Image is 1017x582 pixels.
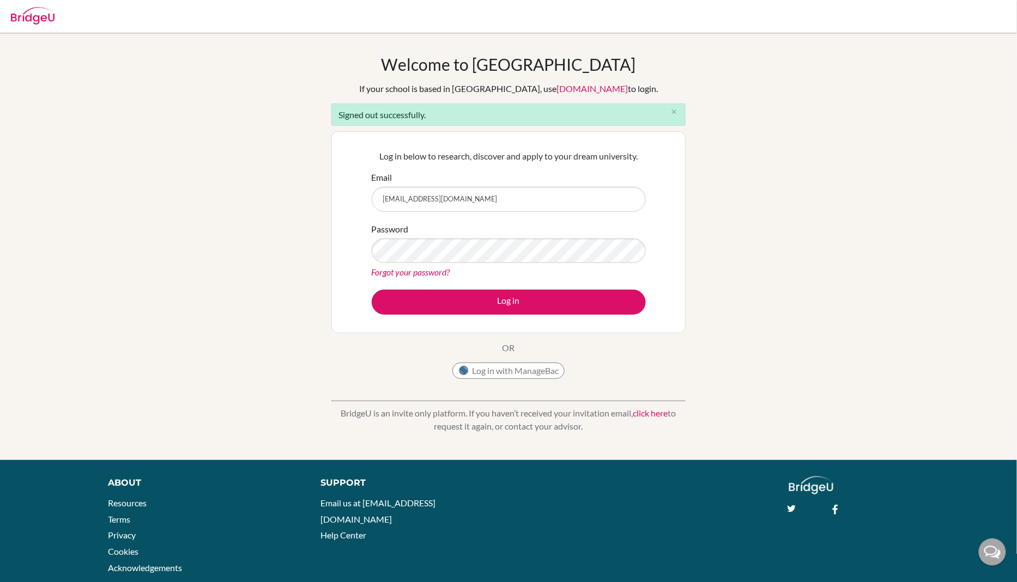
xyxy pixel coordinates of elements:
a: click here [633,408,668,418]
a: Terms [108,514,130,524]
button: Log in with ManageBac [452,363,565,379]
a: Help Center [320,530,366,540]
button: Close [663,104,685,120]
img: Bridge-U [11,7,55,24]
img: logo_white@2x-f4f0deed5e89b7ecb1c2cc34c3e3d731f90f0f143d5ea2071677605dd97b5244.png [789,476,833,494]
a: [DOMAIN_NAME] [556,83,628,94]
div: Signed out successfully. [331,103,686,126]
a: Email us at [EMAIL_ADDRESS][DOMAIN_NAME] [320,498,435,524]
span: Help [25,8,47,17]
a: Forgot your password? [372,267,450,277]
label: Password [372,223,409,236]
label: Email [372,171,392,184]
div: Support [320,476,496,489]
p: OR [503,341,515,354]
p: BridgeU is an invite only platform. If you haven’t received your invitation email, to request it ... [331,407,686,433]
i: close [670,108,679,116]
h1: Welcome to [GEOGRAPHIC_DATA] [382,54,636,74]
p: Log in below to research, discover and apply to your dream university. [372,150,646,163]
a: Cookies [108,546,138,556]
a: Acknowledgements [108,562,182,573]
div: About [108,476,296,489]
a: Privacy [108,530,136,540]
a: Resources [108,498,147,508]
button: Log in [372,290,646,315]
div: If your school is based in [GEOGRAPHIC_DATA], use to login. [359,82,658,95]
